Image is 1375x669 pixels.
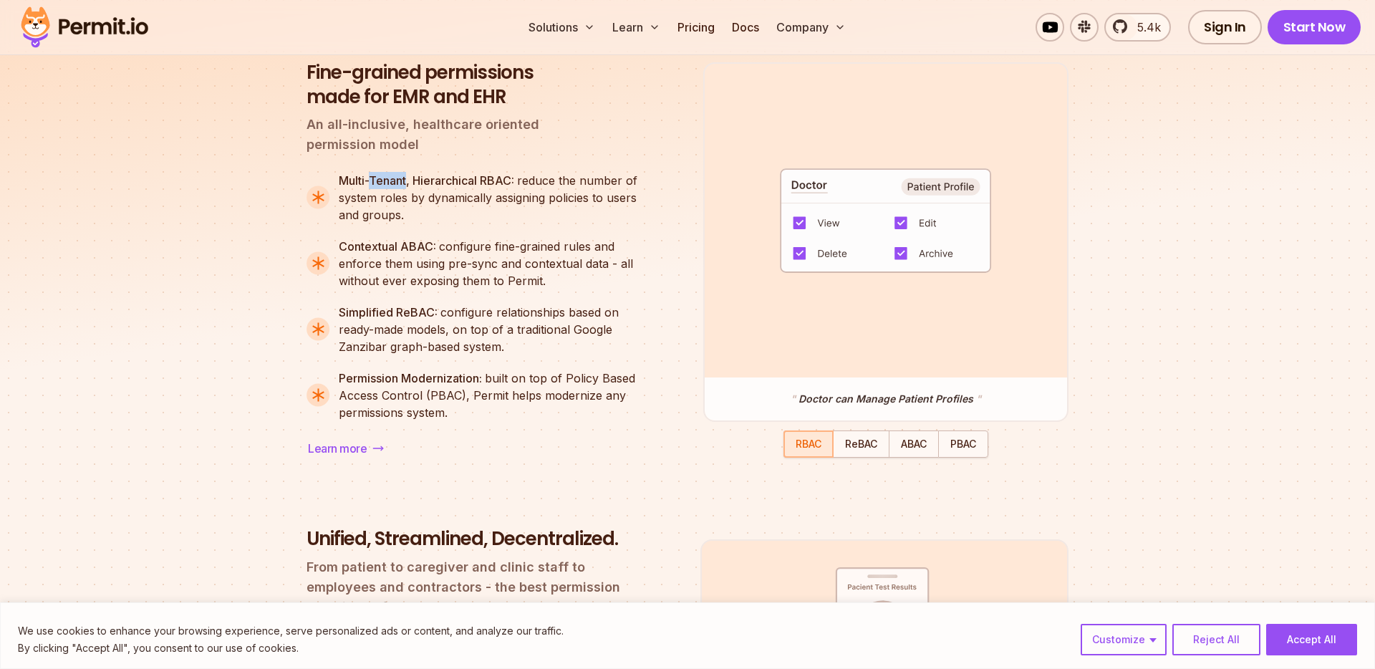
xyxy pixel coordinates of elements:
[307,438,385,458] a: Learn more
[796,438,821,450] span: RBAC
[1104,13,1171,42] a: 5.4k
[1172,624,1260,655] button: Reject All
[950,438,976,450] span: PBAC
[307,557,650,617] p: From patient to caregiver and clinic staff to employees and contractors - the best permission exp...
[845,438,877,450] span: ReBAC
[339,172,650,223] div: reduce the number of system roles by dynamically assigning policies to users and groups.
[339,239,439,254] strong: Contextual ABAC:
[780,168,992,273] img: RBAC
[1129,19,1161,36] span: 5.4k
[18,640,564,657] p: By clicking "Accept All", you consent to our use of cookies.
[339,371,485,385] strong: Permission Modernization:
[18,622,564,640] p: We use cookies to enhance your browsing experience, serve personalized ads or content, and analyz...
[1268,10,1361,44] a: Start Now
[901,438,927,450] span: ABAC
[523,13,601,42] button: Solutions
[976,393,981,405] span: "
[339,305,440,319] strong: Simplified ReBAC:
[771,13,851,42] button: Company
[719,392,1053,406] p: Doctor can Manage Patient Profiles
[726,13,765,42] a: Docs
[607,13,666,42] button: Learn
[1266,624,1357,655] button: Accept All
[1081,624,1167,655] button: Customize
[672,13,720,42] a: Pricing
[308,440,367,457] span: Learn more
[339,370,650,421] div: built on top of Policy Based Access Control (PBAC), Permit helps modernize any permissions system.
[307,527,650,552] h3: Unified, Streamlined, Decentralized.
[339,238,650,289] div: configure fine-grained rules and enforce them using pre-sync and contextual data - all without ev...
[791,393,796,405] span: "
[14,3,155,52] img: Permit logo
[339,304,650,355] div: configure relationships based on ready-made models, on top of a traditional Google Zanzibar graph...
[1188,10,1262,44] a: Sign In
[307,115,650,155] p: An all-inclusive, healthcare oriented permission model
[339,173,517,188] strong: Multi-Tenant, Hierarchical RBAC:
[307,61,650,110] h3: Fine-grained permissions made for EMR and EHR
